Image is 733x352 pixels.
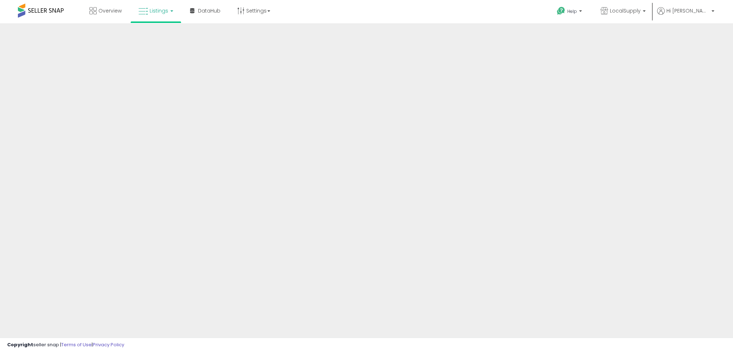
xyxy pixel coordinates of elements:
[551,1,589,23] a: Help
[657,7,714,23] a: Hi [PERSON_NAME]
[150,7,168,14] span: Listings
[98,7,122,14] span: Overview
[557,6,565,15] i: Get Help
[666,7,709,14] span: Hi [PERSON_NAME]
[567,8,577,14] span: Help
[610,7,641,14] span: LocalSupply
[198,7,220,14] span: DataHub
